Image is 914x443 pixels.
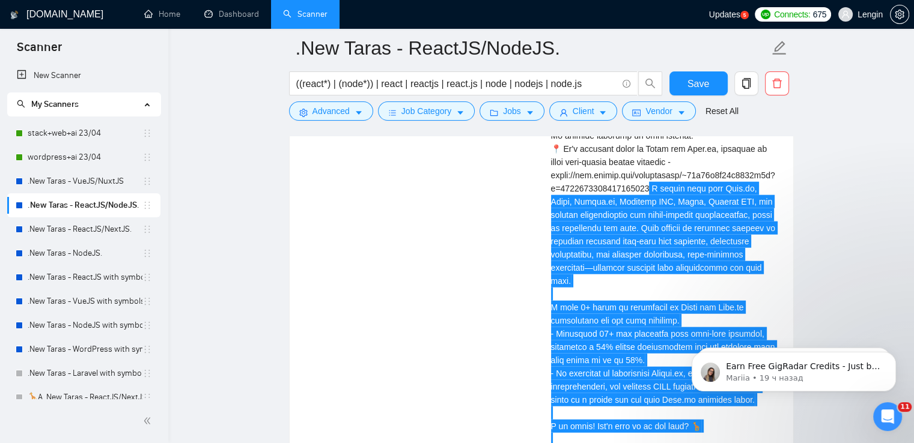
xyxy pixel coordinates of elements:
[7,313,160,337] li: .New Taras - NodeJS with symbols
[705,104,739,118] a: Reset All
[142,128,152,138] span: holder
[766,78,788,89] span: delete
[774,8,810,21] span: Connects:
[17,99,79,109] span: My Scanners
[687,76,709,91] span: Save
[7,169,160,193] li: .New Taras - VueJS/NuxtJS
[142,225,152,234] span: holder
[841,10,850,19] span: user
[490,108,498,117] span: folder
[204,9,259,19] a: dashboardDashboard
[549,101,618,121] button: userClientcaret-down
[890,10,909,19] a: setting
[7,121,160,145] li: stack+web+ai 23/04
[289,101,373,121] button: settingAdvancedcaret-down
[740,11,749,19] a: 5
[623,80,630,88] span: info-circle
[28,289,142,313] a: .New Taras - VueJS with symbols
[142,297,152,306] span: holder
[142,369,152,378] span: holder
[296,76,617,91] input: Search Freelance Jobs...
[28,337,142,361] a: .New Taras - WordPress with symbols
[812,8,826,21] span: 675
[898,402,912,412] span: 11
[7,217,160,241] li: .New Taras - ReactJS/NextJS.
[28,193,142,217] a: .New Taras - ReactJS/NodeJS.
[144,9,180,19] a: homeHome
[503,104,521,118] span: Jobs
[645,104,672,118] span: Vendor
[10,5,19,25] img: logo
[312,104,350,118] span: Advanced
[401,104,451,118] span: Job Category
[559,108,568,117] span: user
[709,10,740,19] span: Updates
[638,71,662,95] button: search
[456,108,465,117] span: caret-down
[873,402,902,431] iframe: Intercom live chat
[7,361,160,385] li: .New Taras - Laravel with symbols
[7,38,72,64] span: Scanner
[142,176,152,186] span: holder
[526,108,534,117] span: caret-down
[142,345,152,354] span: holder
[743,13,746,18] text: 5
[143,415,155,427] span: double-left
[632,108,641,117] span: idcard
[599,108,607,117] span: caret-down
[17,100,25,108] span: search
[735,78,758,89] span: copy
[296,33,769,63] input: Scanner name...
[7,337,160,361] li: .New Taras - WordPress with symbols
[28,169,142,193] a: .New Taras - VueJS/NuxtJS
[355,108,363,117] span: caret-down
[142,200,152,210] span: holder
[17,64,151,88] a: New Scanner
[480,101,544,121] button: folderJobscaret-down
[573,104,594,118] span: Client
[734,71,758,95] button: copy
[28,385,142,409] a: 🦒A .New Taras - ReactJS/NextJS usual 23/04
[7,385,160,409] li: 🦒A .New Taras - ReactJS/NextJS usual 23/04
[677,108,686,117] span: caret-down
[7,193,160,217] li: .New Taras - ReactJS/NodeJS.
[142,249,152,258] span: holder
[388,108,397,117] span: bars
[891,10,909,19] span: setting
[142,321,152,330] span: holder
[378,101,475,121] button: barsJob Categorycaret-down
[28,313,142,337] a: .New Taras - NodeJS with symbols
[299,108,308,117] span: setting
[283,9,328,19] a: searchScanner
[890,5,909,24] button: setting
[31,99,79,109] span: My Scanners
[622,101,695,121] button: idcardVendorcaret-down
[28,121,142,145] a: stack+web+ai 23/04
[142,152,152,162] span: holder
[142,273,152,282] span: holder
[7,145,160,169] li: wordpress+ai 23/04
[28,145,142,169] a: wordpress+ai 23/04
[765,71,789,95] button: delete
[772,40,787,56] span: edit
[28,265,142,289] a: .New Taras - ReactJS with symbols
[28,241,142,265] a: .New Taras - NodeJS.
[639,78,662,89] span: search
[669,71,728,95] button: Save
[7,265,160,289] li: .New Taras - ReactJS with symbols
[7,64,160,88] li: New Scanner
[7,289,160,313] li: .New Taras - VueJS with symbols
[7,241,160,265] li: .New Taras - NodeJS.
[674,327,914,411] iframe: Intercom notifications сообщение
[761,10,770,19] img: upwork-logo.png
[142,393,152,402] span: holder
[28,217,142,241] a: .New Taras - ReactJS/NextJS.
[28,361,142,385] a: .New Taras - Laravel with symbols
